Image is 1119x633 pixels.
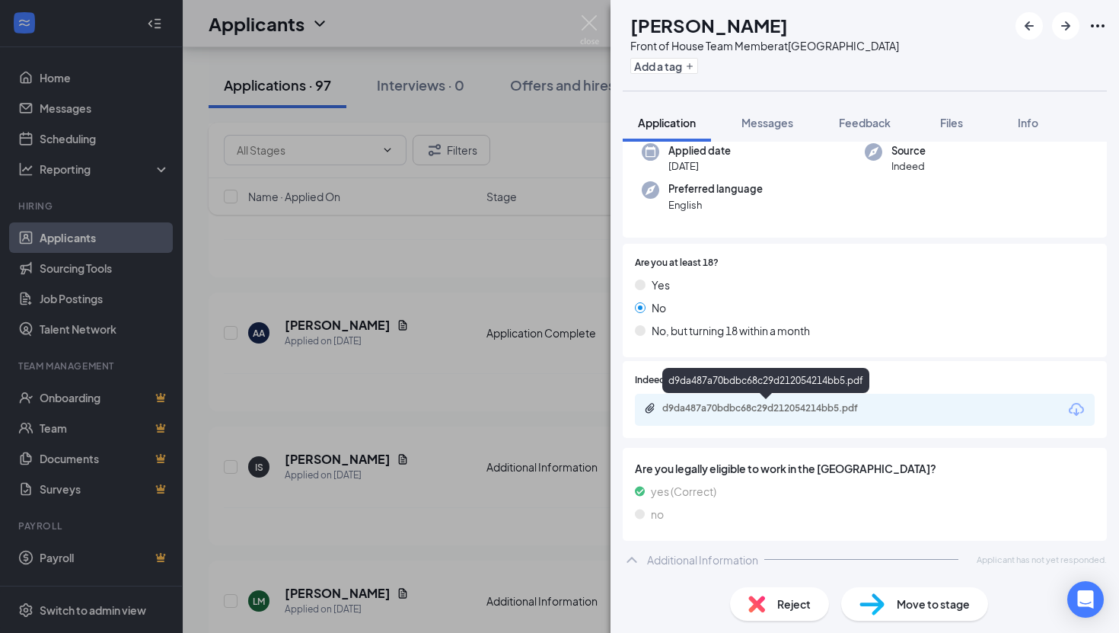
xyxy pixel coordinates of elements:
[741,116,793,129] span: Messages
[1020,17,1038,35] svg: ArrowLeftNew
[891,158,926,174] span: Indeed
[668,181,763,197] span: Preferred language
[1089,17,1107,35] svg: Ellipses
[977,553,1107,566] span: Applicant has not yet responded.
[668,197,763,213] span: English
[623,551,641,569] svg: ChevronUp
[652,277,670,293] span: Yes
[647,552,758,567] div: Additional Information
[662,368,869,393] div: d9da487a70bdbc68c29d212054214bb5.pdf
[630,58,698,74] button: PlusAdd a tag
[940,116,963,129] span: Files
[1015,12,1043,40] button: ArrowLeftNew
[630,38,899,53] div: Front of House Team Member at [GEOGRAPHIC_DATA]
[1057,17,1075,35] svg: ArrowRight
[1067,581,1104,618] div: Open Intercom Messenger
[1067,401,1086,419] svg: Download
[652,322,810,339] span: No, but turning 18 within a month
[668,143,731,158] span: Applied date
[652,299,666,316] span: No
[635,373,702,388] span: Indeed Resume
[662,402,875,414] div: d9da487a70bdbc68c29d212054214bb5.pdf
[1052,12,1079,40] button: ArrowRight
[839,116,891,129] span: Feedback
[651,483,716,500] span: yes (Correct)
[668,158,731,174] span: [DATE]
[635,460,1095,477] span: Are you legally eligible to work in the [GEOGRAPHIC_DATA]?
[651,506,664,523] span: no
[644,402,656,414] svg: Paperclip
[777,596,811,612] span: Reject
[644,402,891,417] a: Paperclipd9da487a70bdbc68c29d212054214bb5.pdf
[897,596,970,612] span: Move to stage
[630,12,788,38] h1: [PERSON_NAME]
[1018,116,1038,129] span: Info
[685,62,694,71] svg: Plus
[638,116,696,129] span: Application
[891,143,926,158] span: Source
[635,256,719,270] span: Are you at least 18?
